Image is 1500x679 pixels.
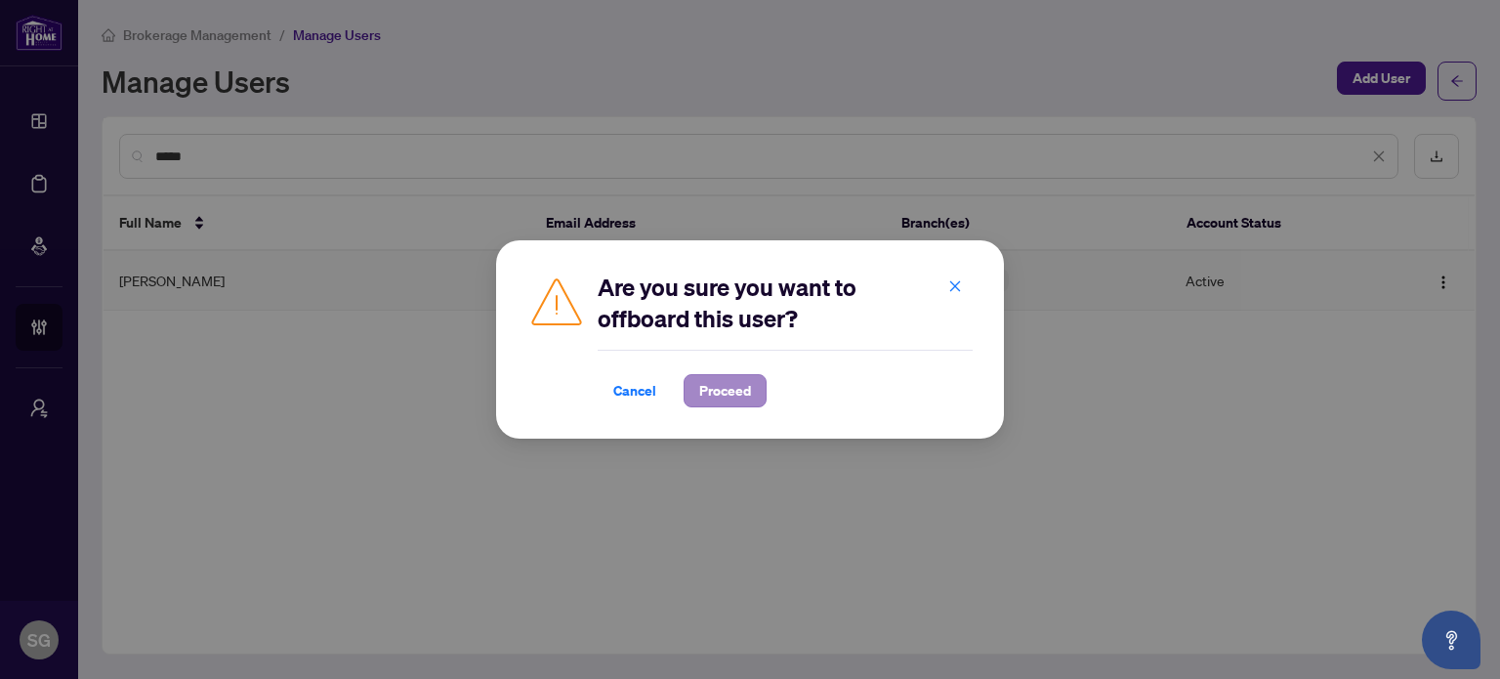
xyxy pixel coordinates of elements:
span: close [948,279,962,293]
img: Caution Icon [527,272,586,330]
h2: Are you sure you want to offboard this user? [598,272,973,334]
button: Cancel [598,374,672,407]
button: Open asap [1422,611,1480,669]
span: Cancel [613,375,656,406]
button: Proceed [684,374,767,407]
span: Proceed [699,375,751,406]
